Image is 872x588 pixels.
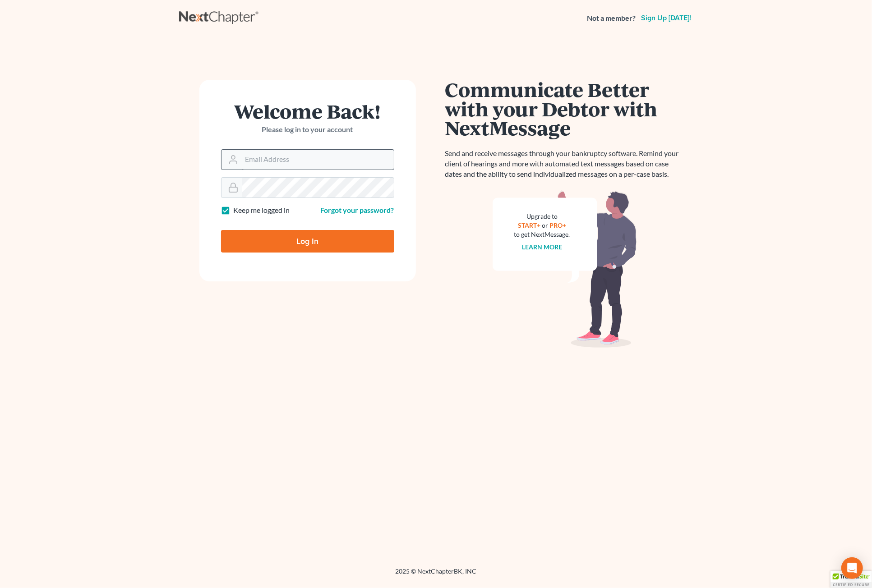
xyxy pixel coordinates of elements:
[514,212,570,221] div: Upgrade to
[445,80,684,138] h1: Communicate Better with your Debtor with NextMessage
[321,206,394,214] a: Forgot your password?
[221,230,394,253] input: Log In
[587,13,636,23] strong: Not a member?
[549,221,566,229] a: PRO+
[221,124,394,135] p: Please log in to your account
[493,190,637,348] img: nextmessage_bg-59042aed3d76b12b5cd301f8e5b87938c9018125f34e5fa2b7a6b67550977c72.svg
[179,567,693,583] div: 2025 © NextChapterBK, INC
[841,557,863,579] div: Open Intercom Messenger
[221,101,394,121] h1: Welcome Back!
[514,230,570,239] div: to get NextMessage.
[542,221,548,229] span: or
[242,150,394,170] input: Email Address
[234,205,290,216] label: Keep me logged in
[522,243,562,251] a: Learn more
[445,148,684,179] p: Send and receive messages through your bankruptcy software. Remind your client of hearings and mo...
[830,571,872,588] div: TrustedSite Certified
[518,221,540,229] a: START+
[640,14,693,22] a: Sign up [DATE]!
